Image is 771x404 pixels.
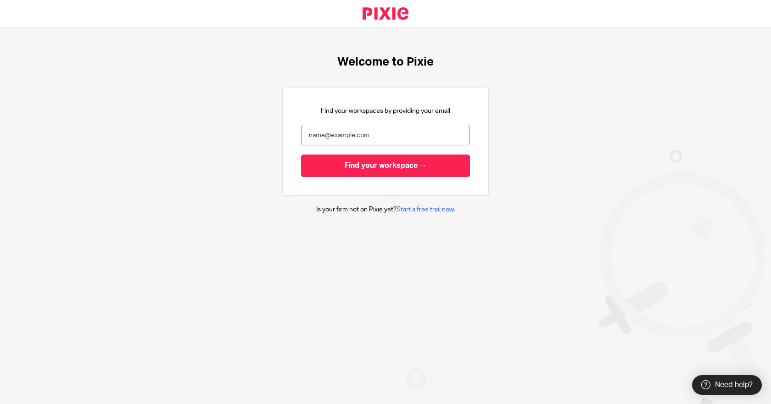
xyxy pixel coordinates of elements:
div: Need help? [692,375,762,395]
h1: Welcome to Pixie [337,55,434,69]
p: Find your workspaces by providing your email [321,106,450,116]
a: Start a free trial now [397,206,453,213]
p: Is your firm not on Pixie yet? . [316,205,455,214]
input: name@example.com [301,125,470,145]
input: Find your workspace → [301,155,470,177]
